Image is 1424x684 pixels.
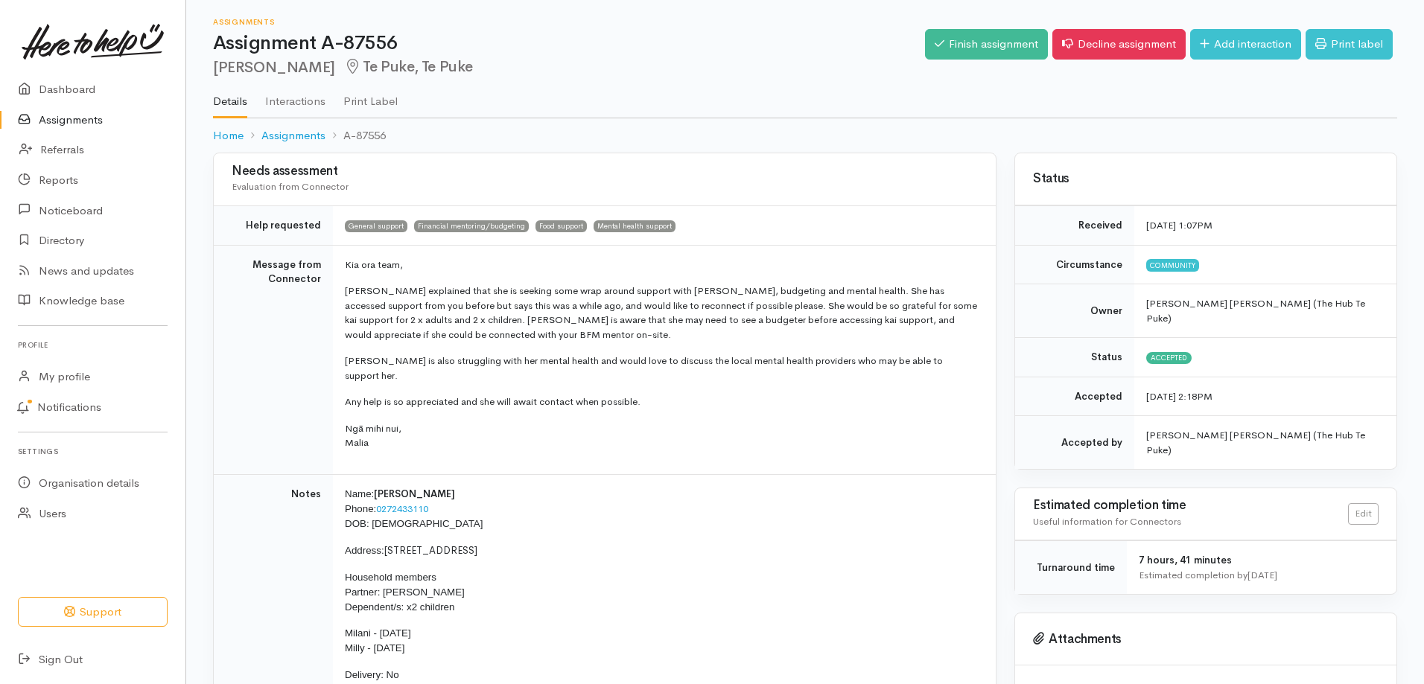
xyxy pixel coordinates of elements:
[345,545,384,556] span: Address:
[1033,172,1379,186] h3: Status
[232,180,349,193] span: Evaluation from Connector
[1146,219,1212,231] time: [DATE] 1:07PM
[345,488,374,499] span: Name:
[384,544,477,557] span: [STREET_ADDRESS]
[345,258,978,272] p: Kia ora team,
[374,488,455,500] span: [PERSON_NAME]
[414,220,529,232] span: Financial mentoring/budgeting
[535,220,587,232] span: Food support
[1306,29,1393,60] a: Print label
[1015,284,1134,338] td: Owner
[1134,416,1396,470] td: [PERSON_NAME] [PERSON_NAME] (The Hub Te Puke)
[265,75,325,117] a: Interactions
[1015,541,1127,595] td: Turnaround time
[1015,377,1134,416] td: Accepted
[18,441,168,461] h6: Settings
[1015,338,1134,377] td: Status
[1146,297,1365,325] span: [PERSON_NAME] [PERSON_NAME] (The Hub Te Puke)
[18,597,168,627] button: Support
[1033,499,1348,513] h3: Estimated completion time
[213,118,1397,153] nav: breadcrumb
[345,572,465,613] span: Household members Partner: [PERSON_NAME] Dependent/s: x2 children
[345,421,978,450] p: Ngā mihi nui, Malia
[345,220,407,232] span: General support
[325,127,386,144] li: A-87556
[1146,352,1192,364] span: Accepted
[1190,29,1301,60] a: Add interaction
[213,59,925,76] h2: [PERSON_NAME]
[213,75,247,118] a: Details
[343,75,398,117] a: Print Label
[925,29,1048,60] a: Finish assignment
[345,503,376,514] span: Phone:
[345,394,978,409] p: Any help is so appreciated and she will await contact when possible.
[1139,568,1379,583] div: Estimated completion by
[345,627,411,653] span: Milani - [DATE] Milly - [DATE]
[213,33,925,54] h1: Assignment A-87556
[344,57,473,76] span: Te Puke, Te Puke
[214,245,333,474] td: Message from Connector
[213,18,925,26] h6: Assignments
[1052,29,1186,60] a: Decline assignment
[1146,390,1212,403] time: [DATE] 2:18PM
[261,127,325,144] a: Assignments
[1348,503,1379,525] a: Edit
[1033,515,1181,528] span: Useful information for Connectors
[214,206,333,246] td: Help requested
[1015,416,1134,470] td: Accepted by
[232,164,978,179] h3: Needs assessment
[1015,245,1134,284] td: Circumstance
[18,335,168,355] h6: Profile
[345,518,483,529] span: DOB: [DEMOGRAPHIC_DATA]
[1139,554,1232,566] span: 7 hours, 41 minutes
[345,284,978,342] p: [PERSON_NAME] explained that she is seeking some wrap around support with [PERSON_NAME], budgetin...
[594,220,676,232] span: Mental health support
[1247,569,1277,581] time: [DATE]
[213,127,244,144] a: Home
[345,354,978,383] p: [PERSON_NAME] is also struggling with her mental health and would love to discuss the local menta...
[1033,632,1379,647] h3: Attachments
[1146,259,1199,271] span: Community
[1015,206,1134,246] td: Received
[376,502,428,515] a: 0272433110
